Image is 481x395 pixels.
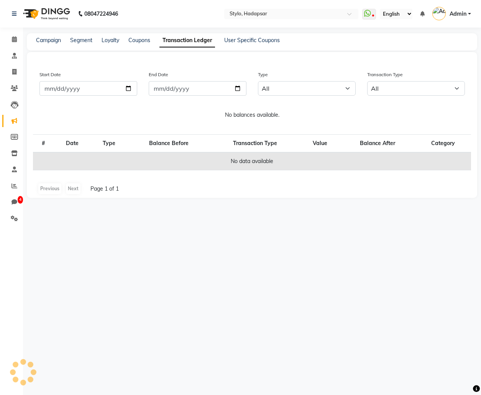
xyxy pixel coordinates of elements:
th: Transaction Type [210,135,300,153]
span: Page 1 of 1 [90,185,119,193]
a: Coupons [128,37,150,44]
label: Transaction Type [367,71,403,78]
th: Type [90,135,127,153]
label: End Date [149,71,168,78]
img: logo [20,3,72,24]
b: 08047224946 [84,3,118,24]
td: No data available [33,152,471,170]
a: User Specific Coupons [224,37,280,44]
th: Date [54,135,90,153]
th: Balance After [340,135,415,153]
span: Admin [450,10,466,18]
th: Balance Before [128,135,210,153]
th: # [33,135,54,153]
a: 4 [2,196,21,209]
th: Value [300,135,340,153]
th: Category [415,135,471,153]
a: Segment [70,37,92,44]
label: Start Date [39,71,61,78]
p: No balances available. [27,111,477,119]
span: 4 [18,196,23,204]
a: Campaign [36,37,61,44]
img: Admin [432,7,446,20]
label: Type [258,71,268,78]
a: Transaction Ledger [159,34,215,47]
a: Loyalty [102,37,119,44]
